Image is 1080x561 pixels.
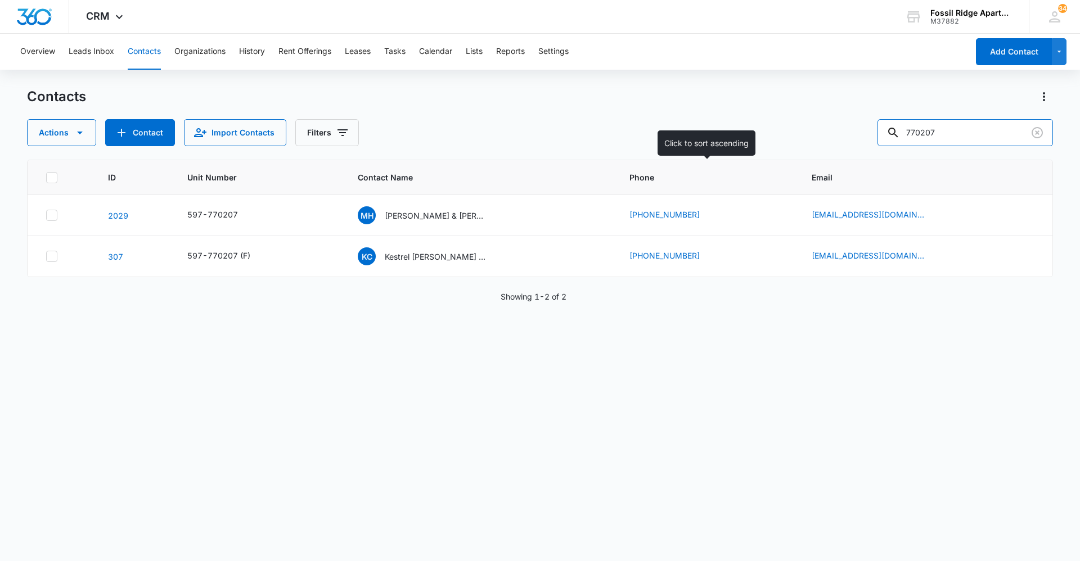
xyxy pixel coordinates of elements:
p: Kestrel [PERSON_NAME] & [PERSON_NAME] [385,251,486,263]
div: Phone - (970) 222-6879 - Select to Edit Field [629,250,720,263]
button: Leases [345,34,371,70]
button: Rent Offerings [278,34,331,70]
button: Add Contact [105,119,175,146]
button: Contacts [128,34,161,70]
button: Calendar [419,34,452,70]
div: Phone - (616) 312-3659 - Select to Edit Field [629,209,720,222]
button: Actions [1035,88,1053,106]
button: Filters [295,119,359,146]
span: Phone [629,171,768,183]
button: Clear [1028,124,1046,142]
span: KC [358,247,376,265]
button: Lists [466,34,483,70]
div: Email - megan.hoover21@gmail.com - Select to Edit Field [812,209,944,222]
p: Showing 1-2 of 2 [501,291,566,302]
button: Tasks [384,34,406,70]
button: Overview [20,34,55,70]
a: Navigate to contact details page for Megan Hoover & Samuel Hoover [108,211,128,220]
span: Contact Name [358,171,586,183]
span: Unit Number [187,171,331,183]
div: 597-770207 (F) [187,250,250,261]
a: [EMAIL_ADDRESS][DOMAIN_NAME] [812,209,924,220]
a: Navigate to contact details page for Kestrel Collins & Alyssa Hartshorn [108,252,123,261]
button: Leads Inbox [69,34,114,70]
div: Contact Name - Kestrel Collins & Alyssa Hartshorn - Select to Edit Field [358,247,506,265]
div: Email - kestrel8709@gmail.com - Select to Edit Field [812,250,944,263]
p: [PERSON_NAME] & [PERSON_NAME] [385,210,486,221]
div: Click to sort ascending [658,130,755,156]
span: ID [108,171,144,183]
div: Unit Number - 597-770207 - Select to Edit Field [187,209,258,222]
div: Contact Name - Megan Hoover & Samuel Hoover - Select to Edit Field [358,206,506,224]
div: 597-770207 [187,209,238,220]
button: Settings [538,34,569,70]
button: History [239,34,265,70]
span: MH [358,206,376,224]
input: Search Contacts [877,119,1053,146]
div: notifications count [1058,4,1067,13]
button: Actions [27,119,96,146]
span: CRM [86,10,110,22]
button: Import Contacts [184,119,286,146]
a: [PHONE_NUMBER] [629,250,700,261]
span: 34 [1058,4,1067,13]
span: Email [812,171,1018,183]
div: Unit Number - 597-770207 (F) - Select to Edit Field [187,250,271,263]
h1: Contacts [27,88,86,105]
a: [PHONE_NUMBER] [629,209,700,220]
a: [EMAIL_ADDRESS][DOMAIN_NAME] [812,250,924,261]
button: Add Contact [976,38,1052,65]
div: account id [930,17,1012,25]
button: Organizations [174,34,226,70]
button: Reports [496,34,525,70]
div: account name [930,8,1012,17]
